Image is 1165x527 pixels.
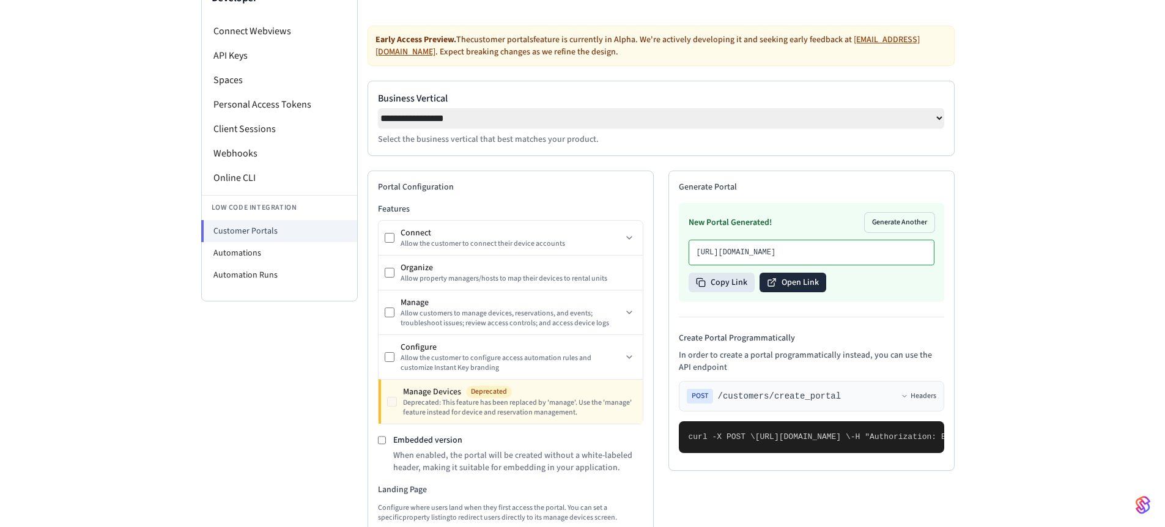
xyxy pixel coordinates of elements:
[202,43,357,68] li: API Keys
[378,181,643,193] h2: Portal Configuration
[375,34,920,58] a: [EMAIL_ADDRESS][DOMAIN_NAME]
[697,248,926,257] p: [URL][DOMAIN_NAME]
[679,332,944,344] h4: Create Portal Programmatically
[202,68,357,92] li: Spaces
[401,227,622,239] div: Connect
[865,213,934,232] button: Generate Another
[755,432,851,441] span: [URL][DOMAIN_NAME] \
[202,141,357,166] li: Webhooks
[401,353,622,373] div: Allow the customer to configure access automation rules and customize Instant Key branding
[368,26,955,66] div: The customer portals feature is currently in Alpha. We're actively developing it and seeking earl...
[378,484,643,496] h3: Landing Page
[679,349,944,374] p: In order to create a portal programmatically instead, you can use the API endpoint
[401,309,622,328] div: Allow customers to manage devices, reservations, and events; troubleshoot issues; review access c...
[1136,495,1150,515] img: SeamLogoGradient.69752ec5.svg
[378,503,643,523] p: Configure where users land when they first access the portal. You can set a specific property lis...
[403,386,637,398] div: Manage Devices
[689,216,772,229] h3: New Portal Generated!
[393,434,462,446] label: Embedded version
[202,19,357,43] li: Connect Webviews
[202,166,357,190] li: Online CLI
[689,432,755,441] span: curl -X POST \
[202,264,357,286] li: Automation Runs
[202,242,357,264] li: Automations
[689,273,755,292] button: Copy Link
[679,181,944,193] h2: Generate Portal
[401,239,622,249] div: Allow the customer to connect their device accounts
[393,449,643,474] p: When enabled, the portal will be created without a white-labeled header, making it suitable for e...
[851,432,1079,441] span: -H "Authorization: Bearer seam_api_key_123456" \
[466,386,512,398] span: Deprecated
[202,92,357,117] li: Personal Access Tokens
[378,203,643,215] h3: Features
[202,195,357,220] li: Low Code Integration
[401,262,637,274] div: Organize
[760,273,826,292] button: Open Link
[378,91,944,106] label: Business Vertical
[201,220,357,242] li: Customer Portals
[378,133,944,146] p: Select the business vertical that best matches your product.
[687,389,713,404] span: POST
[401,274,637,284] div: Allow property managers/hosts to map their devices to rental units
[375,34,456,46] strong: Early Access Preview.
[901,391,936,401] button: Headers
[718,390,841,402] span: /customers/create_portal
[401,341,622,353] div: Configure
[403,398,637,418] div: Deprecated: This feature has been replaced by 'manage'. Use the 'manage' feature instead for devi...
[202,117,357,141] li: Client Sessions
[401,297,622,309] div: Manage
